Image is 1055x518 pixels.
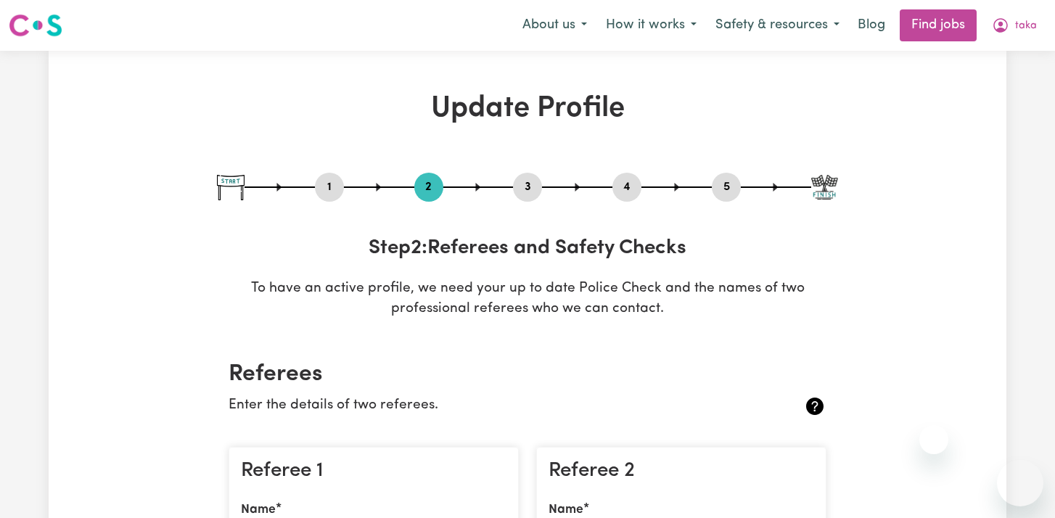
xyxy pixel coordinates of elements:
[712,178,741,197] button: Go to step 5
[997,460,1043,506] iframe: Button to launch messaging window
[706,10,849,41] button: Safety & resources
[241,459,506,484] h3: Referee 1
[919,425,948,454] iframe: Close message
[513,178,542,197] button: Go to step 3
[229,395,727,416] p: Enter the details of two referees.
[513,10,596,41] button: About us
[900,9,977,41] a: Find jobs
[217,279,838,321] p: To have an active profile, we need your up to date Police Check and the names of two professional...
[612,178,641,197] button: Go to step 4
[315,178,344,197] button: Go to step 1
[982,10,1046,41] button: My Account
[414,178,443,197] button: Go to step 2
[217,91,838,126] h1: Update Profile
[549,459,814,484] h3: Referee 2
[9,9,62,42] a: Careseekers logo
[596,10,706,41] button: How it works
[217,237,838,261] h3: Step 2 : Referees and Safety Checks
[229,361,826,388] h2: Referees
[1015,18,1037,34] span: taka
[9,12,62,38] img: Careseekers logo
[849,9,894,41] a: Blog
